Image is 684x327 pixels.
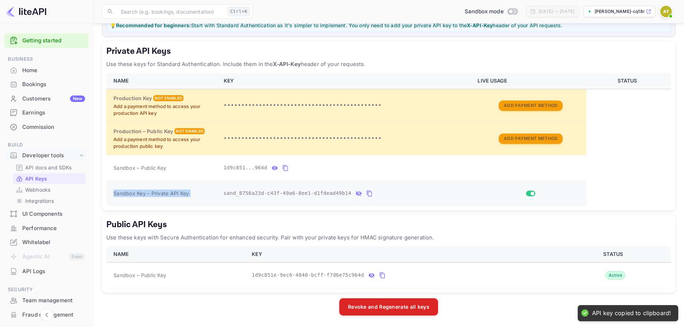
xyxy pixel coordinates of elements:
[22,80,85,89] div: Bookings
[22,66,85,75] div: Home
[113,190,189,196] span: Sandbox Key – Private API Key
[25,197,54,205] p: Integrations
[6,6,46,17] img: LiteAPI logo
[106,246,247,262] th: NAME
[467,22,493,28] strong: X-API-Key
[13,162,86,173] div: API docs and SDKs
[22,224,85,233] div: Performance
[465,8,504,16] span: Sandbox mode
[22,123,85,131] div: Commission
[22,296,85,305] div: Team management
[22,95,85,103] div: Customers
[116,22,191,28] strong: Recommended for beginners:
[40,308,53,321] button: Collapse navigation
[605,271,626,280] div: Active
[539,8,574,15] div: [DATE] — [DATE]
[4,207,89,220] a: UI Components
[252,271,364,279] span: 1d9c851e-9ec6-4840-bcff-f7d6e75c964d
[4,286,89,294] span: Security
[4,221,89,235] a: Performance
[4,78,89,91] a: Bookings
[4,235,89,249] a: Whitelabel
[113,127,173,135] h6: Production – Public Key
[4,106,89,120] div: Earnings
[224,190,352,197] span: sand_8756a23d-c43f-49a6-8ee1-d1fdead49b14
[106,60,671,69] p: Use these keys for Standard Authentication. Include them in the header of your requests.
[473,73,586,89] th: LIVE USAGE
[106,219,671,230] h5: Public API Keys
[224,164,267,172] span: 1d9c851...964d
[25,186,50,193] p: Webhooks
[16,164,83,171] a: API docs and SDKs
[106,246,671,288] table: public api keys table
[4,64,89,77] a: Home
[586,73,671,89] th: STATUS
[4,308,89,321] a: Fraud management
[224,101,469,110] p: •••••••••••••••••••••••••••••••••••••••••••••
[4,141,89,149] span: Build
[224,134,469,143] p: •••••••••••••••••••••••••••••••••••••••••••••
[4,92,89,106] div: CustomersNew
[4,221,89,235] div: Performance
[462,8,520,16] div: Switch to Production mode
[499,101,563,111] button: Add Payment Method
[106,233,671,242] p: Use these keys with Secure Authentication for enhanced security. Pair with your private keys for ...
[219,73,474,89] th: KEY
[22,238,85,247] div: Whitelabel
[273,61,301,67] strong: X-API-Key
[558,246,671,262] th: STATUS
[4,55,89,63] span: Business
[4,265,89,279] div: API Logs
[339,298,438,316] button: Revoke and Regenerate all keys
[106,46,671,57] h5: Private API Keys
[113,103,215,117] p: Add a payment method to access your production API key
[4,92,89,105] a: CustomersNew
[228,7,250,16] div: Ctrl+K
[22,109,85,117] div: Earnings
[13,184,86,195] div: Webhooks
[106,73,219,89] th: NAME
[4,149,89,162] div: Developer tools
[4,120,89,134] a: Commission
[113,94,152,102] h6: Production Key
[13,173,86,184] div: API Keys
[4,78,89,92] div: Bookings
[4,294,89,308] div: Team management
[22,37,85,45] a: Getting started
[153,95,183,101] div: Not enabled
[499,102,563,108] a: Add Payment Method
[4,33,89,48] div: Getting started
[25,175,47,182] p: API Keys
[247,246,558,262] th: KEY
[660,6,672,17] img: Amos Tal
[499,135,563,141] a: Add Payment Method
[106,73,671,206] table: private api keys table
[16,197,83,205] a: Integrations
[4,106,89,119] a: Earnings
[113,164,166,172] span: Sandbox – Public Key
[499,134,563,144] button: Add Payment Method
[110,22,667,29] p: 💡 Start with Standard Authentication as it's simpler to implement. You only need to add your priv...
[16,175,83,182] a: API Keys
[113,136,215,150] p: Add a payment method to access your production public key
[595,8,645,15] p: [PERSON_NAME]-cq18m.nuitee....
[175,128,205,134] div: Not enabled
[116,4,225,19] input: Search (e.g. bookings, documentation)
[22,210,85,218] div: UI Components
[4,64,89,78] div: Home
[4,235,89,249] div: Whitelabel
[113,271,166,279] span: Sandbox – Public Key
[22,151,78,160] div: Developer tools
[16,186,83,193] a: Webhooks
[592,309,671,317] div: API key copied to clipboard!
[4,265,89,278] a: API Logs
[70,95,85,102] div: New
[22,311,85,319] div: Fraud management
[4,294,89,307] a: Team management
[13,196,86,206] div: Integrations
[4,308,89,322] div: Fraud management
[25,164,72,171] p: API docs and SDKs
[22,267,85,276] div: API Logs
